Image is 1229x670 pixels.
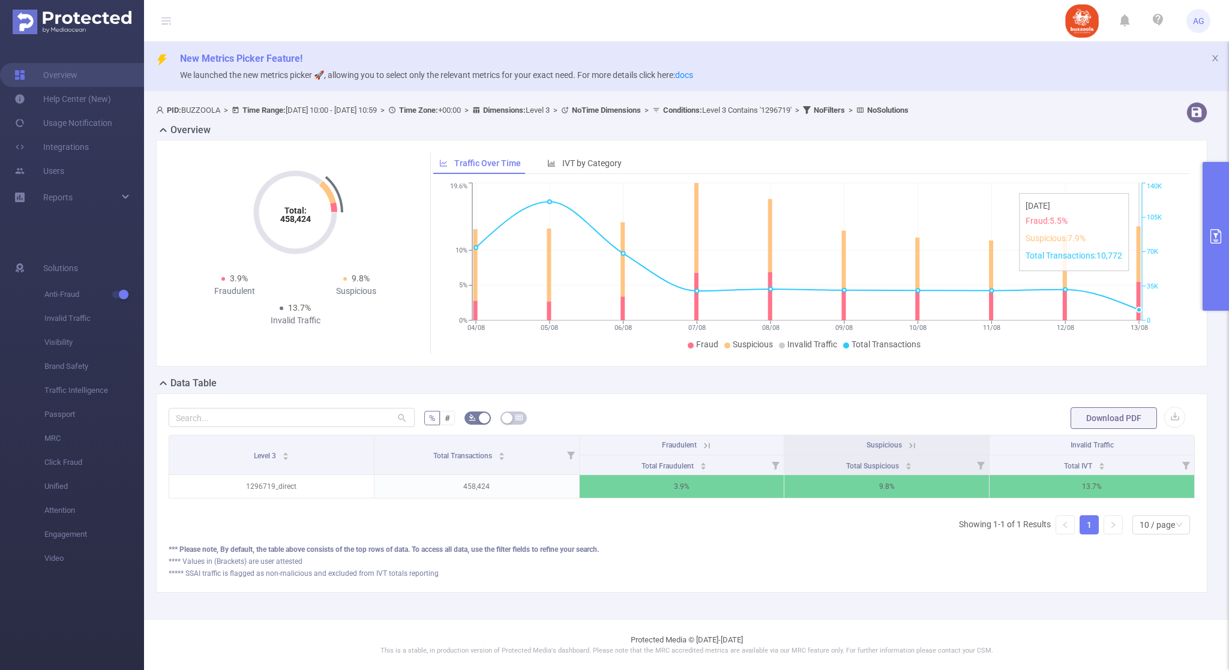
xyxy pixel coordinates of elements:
[762,324,779,332] tspan: 08/08
[169,544,1195,555] div: *** Please note, By default, the table above consists of the top rows of data. To access all data...
[1147,248,1158,256] tspan: 70K
[787,339,837,349] span: Invalid Traffic
[374,475,579,498] p: 458,424
[498,450,505,458] div: Sort
[1062,521,1069,528] i: icon: left
[1147,183,1162,191] tspan: 140K
[170,376,217,390] h2: Data Table
[144,619,1229,670] footer: Protected Media © [DATE]-[DATE]
[254,452,278,460] span: Level 3
[230,274,248,283] span: 3.9%
[455,247,467,254] tspan: 10%
[14,111,112,135] a: Usage Notification
[905,461,912,468] div: Sort
[1147,283,1158,290] tspan: 35K
[792,106,803,115] span: >
[454,158,521,168] span: Traffic Over Time
[445,413,450,423] span: #
[169,408,415,427] input: Search...
[972,455,989,474] i: Filter menu
[642,462,696,470] span: Total Fraudulent
[43,193,73,202] span: Reports
[44,426,144,450] span: MRC
[467,324,484,332] tspan: 04/08
[959,515,1051,534] li: Showing 1-1 of 1 Results
[156,106,909,115] span: BUZZOOLA [DATE] 10:00 - [DATE] 10:59 +00:00
[461,106,472,115] span: >
[906,461,912,464] i: icon: caret-up
[14,159,64,183] a: Users
[700,461,706,464] i: icon: caret-up
[282,455,289,459] i: icon: caret-down
[1130,324,1147,332] tspan: 13/08
[688,324,705,332] tspan: 07/08
[280,214,311,224] tspan: 458,424
[483,106,550,115] span: Level 3
[1193,9,1204,33] span: AG
[44,354,144,378] span: Brand Safety
[1176,521,1183,530] i: icon: down
[663,106,702,115] b: Conditions :
[44,402,144,426] span: Passport
[1098,461,1105,464] i: icon: caret-up
[459,282,467,290] tspan: 5%
[1056,515,1075,534] li: Previous Page
[180,70,693,80] span: We launched the new metrics picker 🚀, allowing you to select only the relevant metrics for your e...
[167,106,181,115] b: PID:
[663,106,792,115] span: Level 3 Contains '1296719'
[1080,515,1099,534] li: 1
[429,413,435,423] span: %
[282,450,289,458] div: Sort
[14,63,77,87] a: Overview
[1071,407,1157,429] button: Download PDF
[459,317,467,325] tspan: 0%
[733,339,773,349] span: Suspicious
[43,185,73,209] a: Reports
[846,462,901,470] span: Total Suspicious
[1098,465,1105,468] i: icon: caret-down
[44,307,144,331] span: Invalid Traffic
[784,475,989,498] p: 9.8%
[982,324,1000,332] tspan: 11/08
[562,435,579,474] i: Filter menu
[1211,52,1219,65] button: icon: close
[814,106,845,115] b: No Filters
[867,441,902,449] span: Suspicious
[1140,516,1175,534] div: 10 / page
[550,106,561,115] span: >
[990,475,1194,498] p: 13.7%
[1098,461,1105,468] div: Sort
[433,452,494,460] span: Total Transactions
[909,324,927,332] tspan: 10/08
[399,106,438,115] b: Time Zone:
[641,106,652,115] span: >
[180,53,302,64] span: New Metrics Picker Feature!
[767,455,784,474] i: Filter menu
[284,206,307,215] tspan: Total:
[169,556,1195,567] div: **** Values in (Brackets) are user attested
[352,274,370,283] span: 9.8%
[547,159,556,167] i: icon: bar-chart
[1104,515,1123,534] li: Next Page
[845,106,856,115] span: >
[483,106,526,115] b: Dimensions :
[44,474,144,498] span: Unified
[675,70,693,80] a: docs
[13,10,131,34] img: Protected Media
[44,546,144,570] span: Video
[156,106,167,114] i: icon: user
[450,183,467,191] tspan: 19.6%
[288,303,311,313] span: 13.7%
[44,283,144,307] span: Anti-Fraud
[580,475,784,498] p: 3.9%
[1056,324,1074,332] tspan: 12/08
[1211,54,1219,62] i: icon: close
[170,123,211,137] h2: Overview
[377,106,388,115] span: >
[14,87,111,111] a: Help Center (New)
[835,324,853,332] tspan: 09/08
[1064,462,1094,470] span: Total IVT
[515,414,523,421] i: icon: table
[700,461,707,468] div: Sort
[852,339,921,349] span: Total Transactions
